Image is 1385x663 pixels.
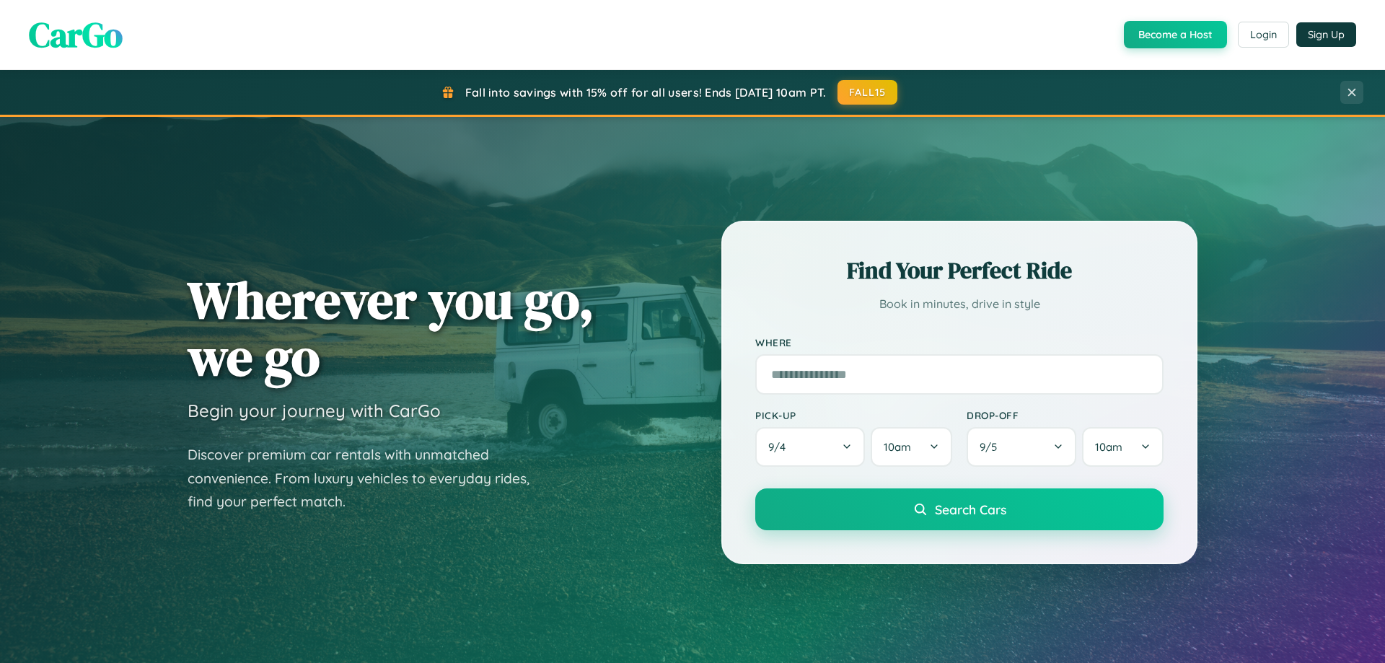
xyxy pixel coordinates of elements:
[967,409,1164,421] label: Drop-off
[465,85,827,100] span: Fall into savings with 15% off for all users! Ends [DATE] 10am PT.
[967,427,1076,467] button: 9/5
[755,336,1164,348] label: Where
[935,501,1006,517] span: Search Cars
[188,400,441,421] h3: Begin your journey with CarGo
[768,440,793,454] span: 9 / 4
[29,11,123,58] span: CarGo
[884,440,911,454] span: 10am
[755,488,1164,530] button: Search Cars
[755,427,865,467] button: 9/4
[755,409,952,421] label: Pick-up
[980,440,1004,454] span: 9 / 5
[1082,427,1164,467] button: 10am
[1124,21,1227,48] button: Become a Host
[188,443,548,514] p: Discover premium car rentals with unmatched convenience. From luxury vehicles to everyday rides, ...
[188,271,594,385] h1: Wherever you go, we go
[1095,440,1122,454] span: 10am
[755,255,1164,286] h2: Find Your Perfect Ride
[1296,22,1356,47] button: Sign Up
[755,294,1164,315] p: Book in minutes, drive in style
[1238,22,1289,48] button: Login
[837,80,898,105] button: FALL15
[871,427,952,467] button: 10am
